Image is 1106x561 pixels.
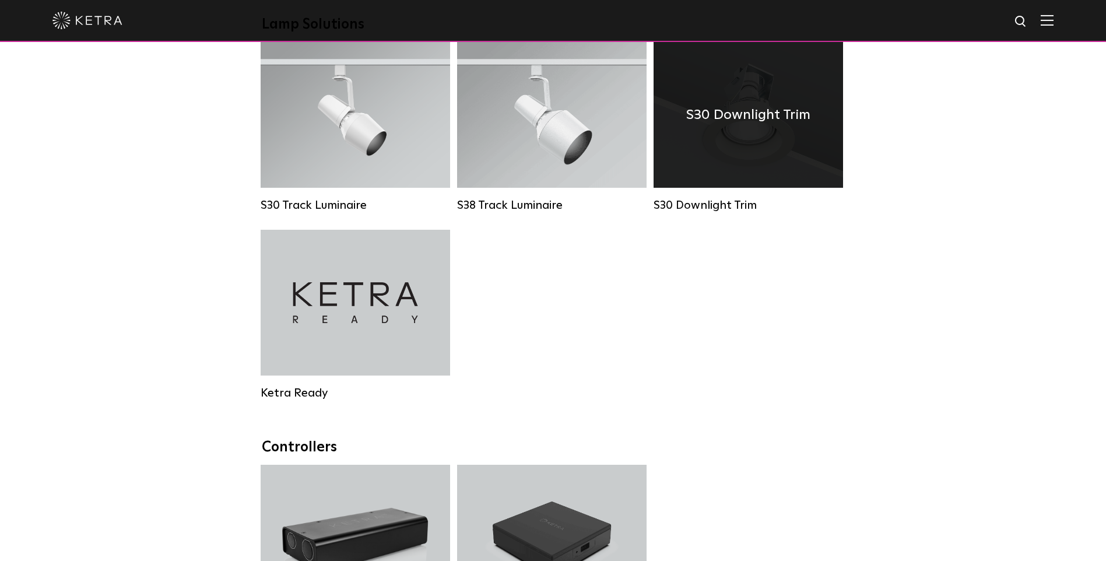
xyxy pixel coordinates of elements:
div: Ketra Ready [261,386,450,400]
div: S38 Track Luminaire [457,198,647,212]
a: S30 Track Luminaire Lumen Output:1100Colors:White / BlackBeam Angles:15° / 25° / 40° / 60° / 90°W... [261,42,450,212]
img: Hamburger%20Nav.svg [1041,15,1054,26]
a: S30 Downlight Trim S30 Downlight Trim [654,42,843,212]
h4: S30 Downlight Trim [686,104,810,126]
a: S38 Track Luminaire Lumen Output:1100Colors:White / BlackBeam Angles:10° / 25° / 40° / 60°Wattage... [457,42,647,212]
div: S30 Downlight Trim [654,198,843,212]
div: S30 Track Luminaire [261,198,450,212]
img: ketra-logo-2019-white [52,12,122,29]
img: search icon [1014,15,1028,29]
div: Controllers [262,439,845,456]
a: Ketra Ready Ketra Ready [261,230,450,400]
